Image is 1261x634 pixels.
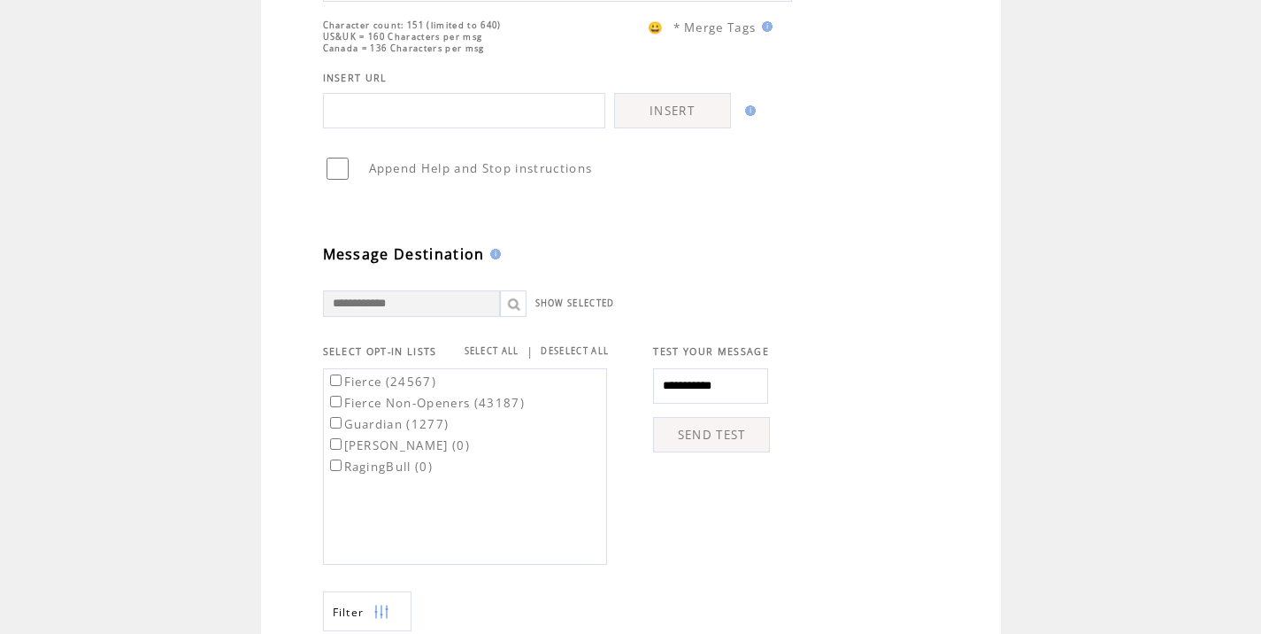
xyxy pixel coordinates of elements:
[327,416,450,432] label: Guardian (1277)
[323,43,485,54] span: Canada = 136 Characters per msg
[323,31,483,43] span: US&UK = 160 Characters per msg
[330,460,342,471] input: RagingBull (0)
[535,298,615,309] a: SHOW SELECTED
[323,72,388,84] span: INSERT URL
[541,345,609,357] a: DESELECT ALL
[614,93,731,128] a: INSERT
[330,375,342,386] input: Fierce (24567)
[323,244,485,264] span: Message Destination
[327,437,471,453] label: [PERSON_NAME] (0)
[330,438,342,450] input: [PERSON_NAME] (0)
[740,105,756,116] img: help.gif
[369,160,593,176] span: Append Help and Stop instructions
[327,374,437,390] label: Fierce (24567)
[327,459,434,475] label: RagingBull (0)
[757,21,773,32] img: help.gif
[330,396,342,407] input: Fierce Non-Openers (43187)
[323,345,437,358] span: SELECT OPT-IN LISTS
[330,417,342,429] input: Guardian (1277)
[327,395,526,411] label: Fierce Non-Openers (43187)
[653,417,770,452] a: SEND TEST
[527,344,534,360] span: |
[373,592,389,632] img: filters.png
[648,19,664,35] span: 😀
[485,249,501,259] img: help.gif
[673,19,757,35] span: * Merge Tags
[323,591,411,631] a: Filter
[333,605,365,620] span: Show filters
[323,19,502,31] span: Character count: 151 (limited to 640)
[653,345,769,358] span: TEST YOUR MESSAGE
[465,345,519,357] a: SELECT ALL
